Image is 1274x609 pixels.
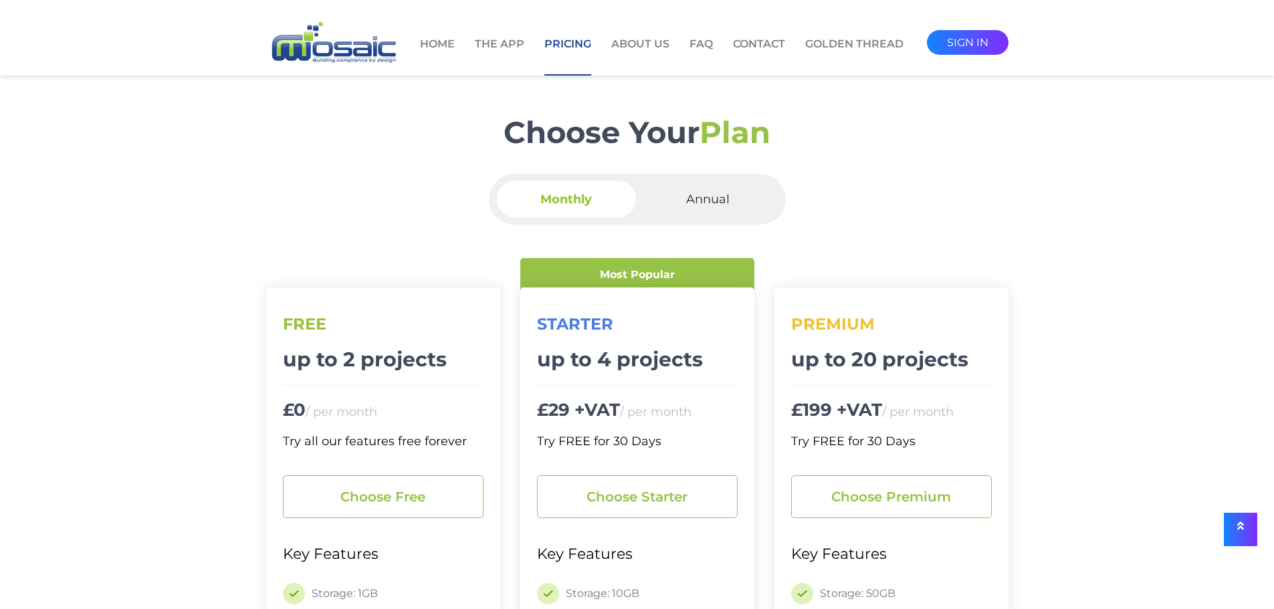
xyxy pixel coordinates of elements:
[283,314,484,334] h2: free
[791,475,992,518] a: Choose premium
[791,583,813,604] img: tick.jpg
[791,314,992,334] h2: premium
[544,36,591,76] a: Pricing
[791,518,992,570] h6: Key Features
[283,583,484,604] li: Storage: 1GB
[306,404,377,419] span: / per month
[266,114,1008,174] h5: Choose Your
[520,258,754,291] div: Most Popular
[882,404,954,419] span: / per month
[537,583,738,604] li: Storage: 10GB
[733,36,785,74] a: Contact
[283,475,484,518] a: Choose free
[283,583,305,604] img: tick.jpg
[537,334,738,372] h3: up to 4 projects
[420,36,455,74] a: Home
[537,475,738,518] a: Choose starter
[283,334,484,372] h3: up to 2 projects
[639,180,778,218] span: Annual
[927,30,1008,55] a: sign in
[791,583,992,604] li: Storage: 50GB
[537,583,559,604] img: tick.jpg
[266,20,400,66] img: logo
[283,420,484,449] h5: Try all our features free forever
[537,518,738,570] h6: Key Features
[791,334,992,372] h3: up to 20 projects
[283,518,484,570] h6: Key Features
[700,114,770,150] span: Plan
[689,36,713,74] a: FAQ
[791,385,992,420] h4: £199 +VAT
[537,314,738,334] h2: starter
[620,404,692,419] span: / per month
[805,36,904,74] a: Golden Thread
[611,36,669,74] a: About Us
[537,385,738,420] h4: £29 +VAT
[475,36,524,74] a: The App
[497,180,636,218] span: Monthly
[283,385,484,420] h4: £0
[537,420,738,449] h5: Try FREE for 30 Days
[791,420,992,449] h5: Try FREE for 30 Days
